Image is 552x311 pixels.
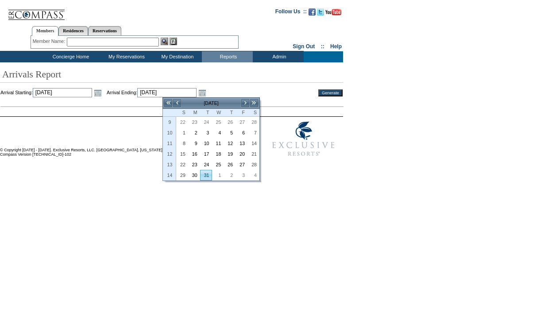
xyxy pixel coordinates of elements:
td: Monday, February 23, 2026 [188,117,200,127]
td: Monday, March 23, 2026 [188,159,200,170]
a: Open the calendar popup. [93,88,103,98]
a: 1 [177,128,188,138]
td: Monday, March 16, 2026 [188,149,200,159]
td: Tuesday, March 17, 2026 [200,149,212,159]
th: 10 [163,127,176,138]
a: 16 [189,149,200,159]
a: 3 [201,128,212,138]
a: 12 [224,138,235,148]
td: Admin [253,51,304,62]
a: Residences [58,26,88,35]
a: 23 [189,117,200,127]
a: 28 [248,117,259,127]
td: Tuesday, March 10, 2026 [200,138,212,149]
a: Follow us on Twitter [317,11,324,16]
a: << [164,99,173,108]
td: Follow Us :: [275,8,307,18]
td: Tuesday, March 03, 2026 [200,127,212,138]
td: Tuesday, February 24, 2026 [200,117,212,127]
a: Become our fan on Facebook [309,11,316,16]
th: Tuesday [200,109,212,117]
img: Exclusive Resorts [264,117,343,161]
th: 13 [163,159,176,170]
th: Thursday [224,109,235,117]
td: Arrival Starting: Arrival Ending: [0,88,306,98]
a: 4 [212,128,224,138]
td: Monday, March 30, 2026 [188,170,200,180]
td: Friday, March 27, 2026 [235,159,247,170]
input: Generate [318,89,343,96]
td: Saturday, March 28, 2026 [247,159,259,170]
a: 2 [224,170,235,180]
td: Thursday, March 19, 2026 [224,149,235,159]
a: 17 [201,149,212,159]
img: Follow us on Twitter [317,8,324,15]
td: Saturday, February 28, 2026 [247,117,259,127]
td: Wednesday, February 25, 2026 [212,117,224,127]
a: 18 [212,149,224,159]
a: 4 [248,170,259,180]
th: Wednesday [212,109,224,117]
th: 12 [163,149,176,159]
span: :: [321,43,324,50]
a: Help [330,43,342,50]
a: 24 [201,117,212,127]
td: Reports [202,51,253,62]
td: Friday, March 20, 2026 [235,149,247,159]
th: 9 [163,117,176,127]
a: Members [32,26,59,36]
td: Thursday, February 26, 2026 [224,117,235,127]
td: Friday, March 13, 2026 [235,138,247,149]
th: Friday [235,109,247,117]
a: Open the calendar popup. [197,88,207,98]
td: Thursday, April 02, 2026 [224,170,235,180]
a: 10 [201,138,212,148]
a: 5 [224,128,235,138]
a: 23 [189,160,200,169]
a: 25 [212,160,224,169]
td: Sunday, March 29, 2026 [176,170,188,180]
a: 2 [189,128,200,138]
a: 30 [189,170,200,180]
td: Sunday, March 22, 2026 [176,159,188,170]
td: Friday, February 27, 2026 [235,117,247,127]
td: Saturday, March 07, 2026 [247,127,259,138]
img: View [161,38,168,45]
td: Wednesday, April 01, 2026 [212,170,224,180]
th: Sunday [176,109,188,117]
th: Saturday [247,109,259,117]
a: >> [250,99,259,108]
td: Thursday, March 26, 2026 [224,159,235,170]
a: Reservations [88,26,121,35]
td: Sunday, February 22, 2026 [176,117,188,127]
td: Tuesday, March 31, 2026 [200,170,212,180]
td: Concierge Home [39,51,100,62]
td: Tuesday, March 24, 2026 [200,159,212,170]
a: 1 [212,170,224,180]
a: 20 [236,149,247,159]
a: < [173,99,181,108]
a: 3 [236,170,247,180]
td: Friday, April 03, 2026 [235,170,247,180]
img: Subscribe to our YouTube Channel [325,9,341,15]
a: 31 [201,170,212,180]
th: Monday [188,109,200,117]
a: 27 [236,117,247,127]
a: 26 [224,117,235,127]
a: 19 [224,149,235,159]
a: Subscribe to our YouTube Channel [325,11,341,16]
a: 9 [189,138,200,148]
a: 8 [177,138,188,148]
th: 11 [163,138,176,149]
a: 29 [177,170,188,180]
img: Compass Home [8,2,65,20]
a: > [241,99,250,108]
td: [DATE] [181,98,241,108]
td: Saturday, March 14, 2026 [247,138,259,149]
a: 7 [248,128,259,138]
td: Saturday, April 04, 2026 [247,170,259,180]
td: Wednesday, March 25, 2026 [212,159,224,170]
a: 26 [224,160,235,169]
a: 13 [236,138,247,148]
td: Monday, March 02, 2026 [188,127,200,138]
